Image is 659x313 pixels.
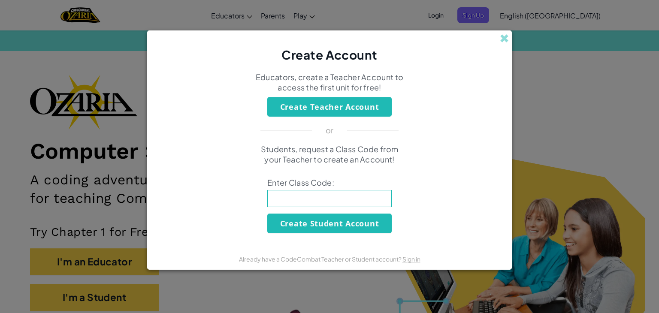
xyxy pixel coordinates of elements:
[254,72,405,93] p: Educators, create a Teacher Account to access the first unit for free!
[267,97,392,117] button: Create Teacher Account
[267,178,392,188] span: Enter Class Code:
[326,125,334,135] p: or
[254,144,405,165] p: Students, request a Class Code from your Teacher to create an Account!
[402,255,420,263] a: Sign in
[281,47,378,62] span: Create Account
[267,214,392,233] button: Create Student Account
[239,255,402,263] span: Already have a CodeCombat Teacher or Student account?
